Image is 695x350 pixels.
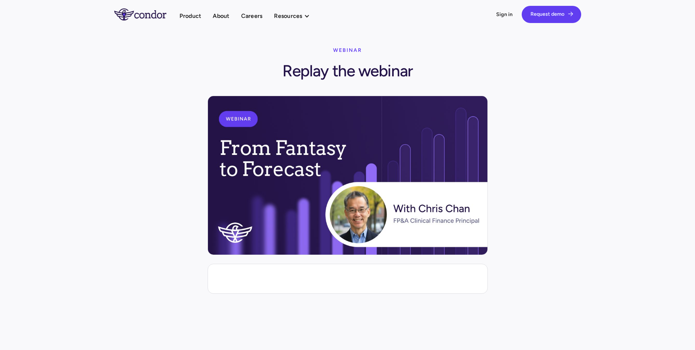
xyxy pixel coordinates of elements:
h1: Replay the webinar [282,58,413,81]
a: Careers [241,11,263,21]
a: About [213,11,229,21]
div: Resources [274,11,302,21]
div: Webinar [333,43,362,58]
a: Product [179,11,201,21]
a: Request demo [522,6,581,23]
span:  [567,11,573,17]
a: Sign in [496,11,513,18]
